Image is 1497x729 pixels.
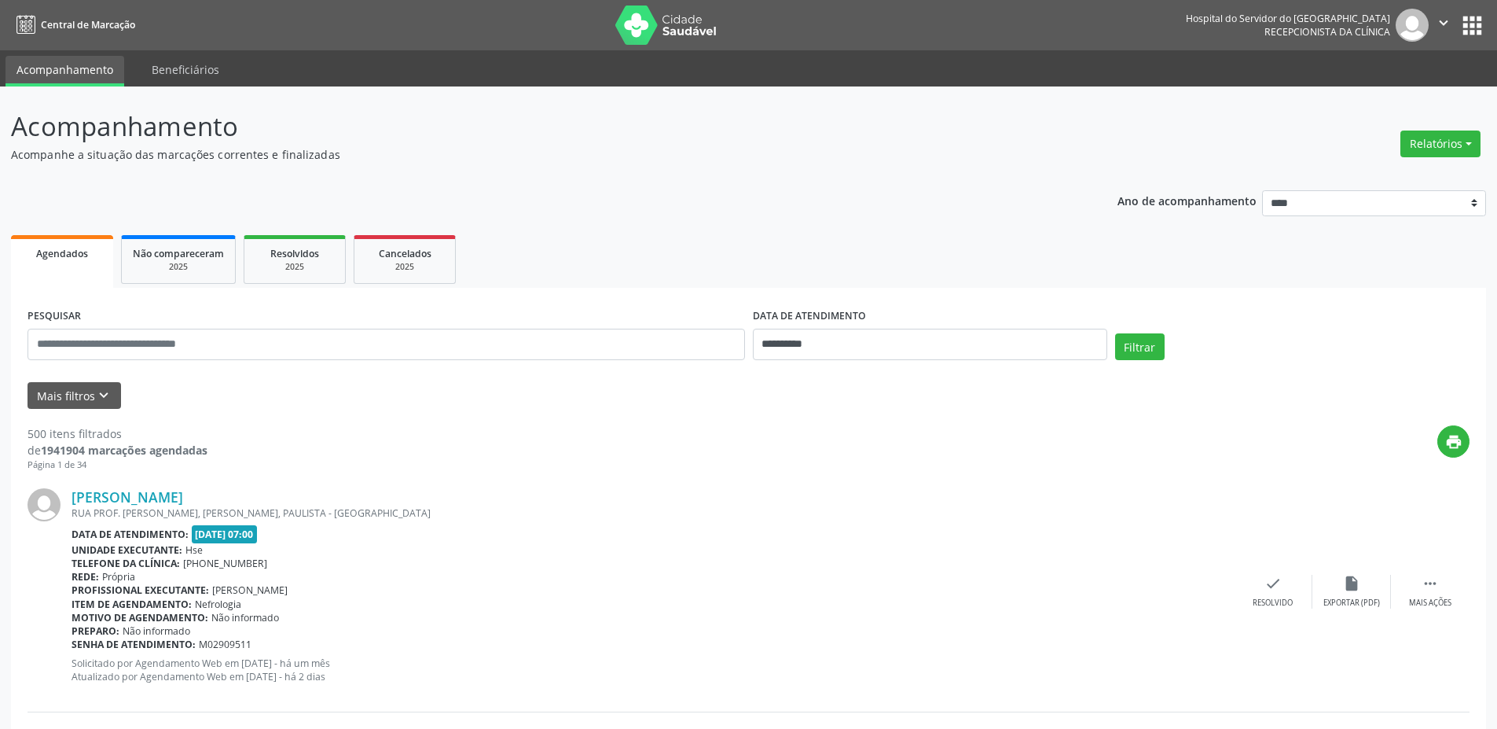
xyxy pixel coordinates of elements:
[133,261,224,273] div: 2025
[185,543,203,557] span: Hse
[1400,131,1480,157] button: Relatórios
[28,442,207,458] div: de
[72,611,208,624] b: Motivo de agendamento:
[28,382,121,410] button: Mais filtroskeyboard_arrow_down
[183,557,267,570] span: [PHONE_NUMBER]
[1458,12,1486,39] button: apps
[72,638,196,651] b: Senha de atendimento:
[72,543,182,557] b: Unidade executante:
[255,261,334,273] div: 2025
[72,557,180,570] b: Telefone da clínica:
[1323,598,1380,609] div: Exportar (PDF)
[1343,575,1360,592] i: insert_drive_file
[1435,14,1452,31] i: 
[1264,575,1282,592] i: check
[72,528,189,541] b: Data de atendimento:
[1117,190,1257,210] p: Ano de acompanhamento
[72,657,1234,683] p: Solicitado por Agendamento Web em [DATE] - há um mês Atualizado por Agendamento Web em [DATE] - h...
[1437,425,1469,458] button: print
[1253,598,1293,609] div: Resolvido
[212,584,288,597] span: [PERSON_NAME]
[28,488,61,521] img: img
[11,146,1044,163] p: Acompanhe a situação das marcações correntes e finalizadas
[1429,9,1458,42] button: 
[133,247,224,260] span: Não compareceram
[72,598,192,611] b: Item de agendamento:
[28,458,207,472] div: Página 1 de 34
[753,304,866,329] label: DATA DE ATENDIMENTO
[1422,575,1439,592] i: 
[72,570,99,584] b: Rede:
[28,304,81,329] label: PESQUISAR
[1409,598,1451,609] div: Mais ações
[41,443,207,458] strong: 1941904 marcações agendadas
[192,525,258,543] span: [DATE] 07:00
[1396,9,1429,42] img: img
[72,506,1234,520] div: RUA PROF. [PERSON_NAME], [PERSON_NAME], PAULISTA - [GEOGRAPHIC_DATA]
[95,387,112,404] i: keyboard_arrow_down
[1186,12,1390,25] div: Hospital do Servidor do [GEOGRAPHIC_DATA]
[195,598,241,611] span: Nefrologia
[36,247,88,260] span: Agendados
[72,624,119,638] b: Preparo:
[199,638,251,651] span: M02909511
[1115,333,1165,360] button: Filtrar
[41,18,135,31] span: Central de Marcação
[123,624,190,638] span: Não informado
[102,570,135,584] span: Própria
[1445,433,1462,451] i: print
[28,425,207,442] div: 500 itens filtrados
[1264,25,1390,39] span: Recepcionista da clínica
[141,56,230,83] a: Beneficiários
[72,488,183,506] a: [PERSON_NAME]
[11,107,1044,146] p: Acompanhamento
[379,247,431,260] span: Cancelados
[72,584,209,597] b: Profissional executante:
[270,247,319,260] span: Resolvidos
[365,261,444,273] div: 2025
[211,611,279,624] span: Não informado
[11,12,135,38] a: Central de Marcação
[6,56,124,87] a: Acompanhamento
